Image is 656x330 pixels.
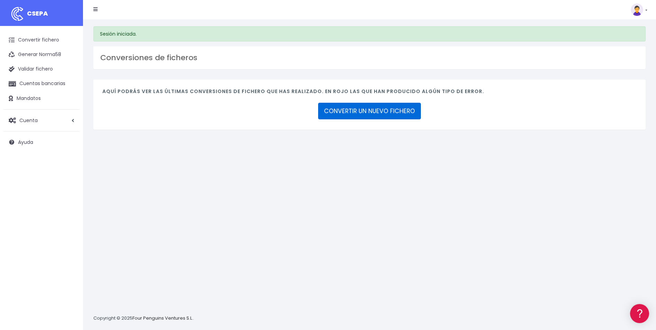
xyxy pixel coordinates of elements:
a: CONVERTIR UN NUEVO FICHERO [318,103,421,119]
a: Cuenta [3,113,80,128]
div: Convertir ficheros [7,76,131,83]
a: Mandatos [3,91,80,106]
div: Información general [7,48,131,55]
span: Ayuda [18,139,33,146]
a: Formatos [7,88,131,98]
div: Facturación [7,137,131,144]
a: Cuentas bancarias [3,76,80,91]
a: Información general [7,59,131,70]
span: CSEPA [27,9,48,18]
a: API [7,177,131,187]
a: General [7,148,131,159]
div: Programadores [7,166,131,173]
a: Problemas habituales [7,98,131,109]
h4: Aquí podrás ver las últimas conversiones de fichero que has realizado. En rojo las que han produc... [102,89,637,98]
img: logo [9,5,26,22]
a: POWERED BY ENCHANT [95,199,133,206]
a: Generar Norma58 [3,47,80,62]
a: Ayuda [3,135,80,149]
span: Cuenta [19,117,38,123]
a: Videotutoriales [7,109,131,120]
h3: Conversiones de ficheros [100,53,639,62]
button: Contáctanos [7,185,131,197]
a: Validar fichero [3,62,80,76]
a: Perfiles de empresas [7,120,131,130]
a: Convertir fichero [3,33,80,47]
p: Copyright © 2025 . [93,315,194,322]
a: Four Penguins Ventures S.L. [132,315,193,321]
div: Sesión iniciada. [93,26,646,42]
img: profile [631,3,643,16]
